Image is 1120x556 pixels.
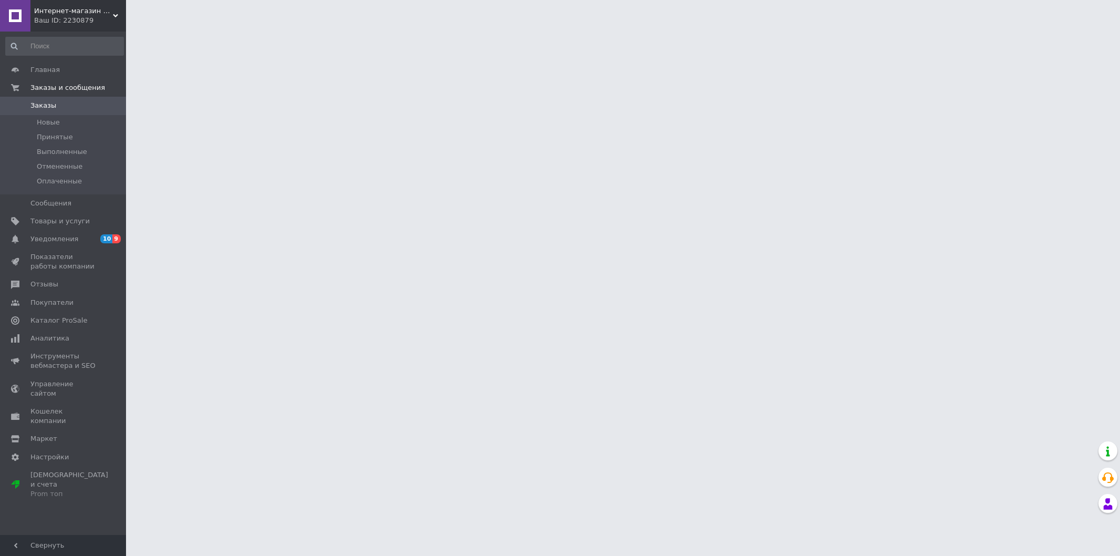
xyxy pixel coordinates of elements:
[30,334,69,343] span: Аналитика
[37,147,87,157] span: Выполненные
[30,65,60,75] span: Главная
[34,16,126,25] div: Ваш ID: 2230879
[30,298,74,307] span: Покупатели
[30,316,87,325] span: Каталог ProSale
[34,6,113,16] span: Интернет-магазин "Шуруп"
[30,434,57,444] span: Маркет
[30,199,71,208] span: Сообщения
[37,177,82,186] span: Оплаченные
[30,452,69,462] span: Настройки
[30,352,97,370] span: Инструменты вебмастера и SEO
[30,252,97,271] span: Показатели работы компании
[30,407,97,426] span: Кошелек компании
[37,132,73,142] span: Принятые
[30,234,78,244] span: Уведомления
[30,83,105,92] span: Заказы и сообщения
[100,234,112,243] span: 10
[30,470,108,499] span: [DEMOGRAPHIC_DATA] и счета
[30,280,58,289] span: Отзывы
[112,234,121,243] span: 9
[37,162,82,171] span: Отмененные
[30,217,90,226] span: Товары и услуги
[30,101,56,110] span: Заказы
[5,37,124,56] input: Поиск
[30,489,108,499] div: Prom топ
[37,118,60,127] span: Новые
[30,379,97,398] span: Управление сайтом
